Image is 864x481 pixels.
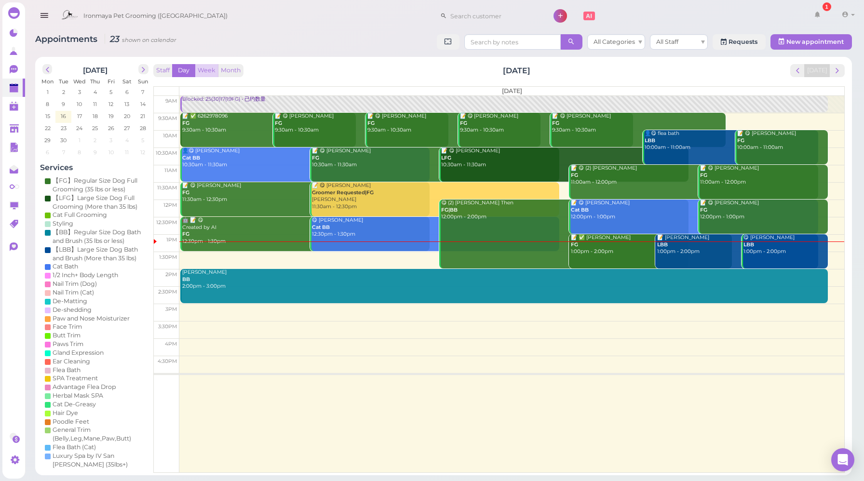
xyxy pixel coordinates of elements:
[312,224,330,230] b: Cat BB
[195,64,218,77] button: Week
[743,241,754,248] b: LBB
[182,155,200,161] b: Cat BB
[124,100,131,108] span: 13
[92,112,99,120] span: 18
[139,100,147,108] span: 14
[182,217,430,245] div: 🤖 📝 😋 Created by AI 12:30pm - 1:30pm
[93,88,98,96] span: 4
[700,200,827,221] div: 📝 😋 [PERSON_NAME] 12:00pm - 1:00pm
[770,34,852,50] button: New appointment
[552,120,559,126] b: FG
[53,211,107,219] div: Cat Full Grooming
[45,100,51,108] span: 8
[53,366,81,374] div: Flea Bath
[644,130,818,151] div: 👤😋 flea bath 10:00am - 11:00am
[737,137,744,144] b: FG
[83,64,108,75] h2: [DATE]
[786,38,844,45] span: New appointment
[44,112,51,120] span: 15
[182,147,430,169] div: 👤😋 [PERSON_NAME] 10:30am - 11:30am
[53,176,146,194] div: 【FG】Regular Size Dog Full Grooming (35 lbs or less)
[823,2,831,11] div: 1
[61,148,66,157] span: 7
[700,207,707,213] b: FG
[107,124,115,133] span: 26
[53,383,116,391] div: Advantage Flea Drop
[464,34,561,50] input: Search by notes
[570,234,732,255] div: 📝 ✅ [PERSON_NAME] 1:00pm - 2:00pm
[44,124,52,133] span: 22
[124,88,130,96] span: 6
[503,65,530,76] h2: [DATE]
[53,228,146,245] div: 【BB】Regular Size Dog Bath and Brush (35 lbs or less)
[165,341,177,347] span: 4pm
[713,34,766,50] a: Requests
[182,189,189,196] b: FG
[77,148,82,157] span: 8
[311,182,559,211] div: 📝 😋 [PERSON_NAME] [PERSON_NAME] 11:30am - 12:30pm
[182,120,189,126] b: FG
[122,37,176,43] small: shown on calendar
[156,150,177,156] span: 10:30am
[274,113,448,134] div: 📝 😋 [PERSON_NAME] 9:30am - 10:30am
[53,271,118,280] div: 1/2 Inch+ Body Length
[42,78,54,85] span: Mon
[108,148,115,157] span: 10
[53,348,104,357] div: Gland Expression
[571,207,589,213] b: Cat BB
[700,172,707,178] b: FG
[367,113,541,134] div: 📝 😋 [PERSON_NAME] 9:30am - 10:30am
[159,254,177,260] span: 1:30pm
[53,297,87,306] div: De-Matting
[140,112,147,120] span: 21
[108,112,115,120] span: 19
[123,112,131,120] span: 20
[124,148,130,157] span: 11
[53,288,94,297] div: Nail Trim (Cat)
[53,409,78,417] div: Hair Dye
[737,130,828,151] div: 📝 😋 [PERSON_NAME] 10:00am - 11:00am
[60,124,67,133] span: 23
[123,124,131,133] span: 27
[218,64,243,77] button: Month
[743,234,828,255] div: 😋 [PERSON_NAME] 1:00pm - 2:00pm
[60,136,68,145] span: 30
[83,2,228,29] span: Ironmaya Pet Grooming ([GEOGRAPHIC_DATA])
[53,452,146,469] div: Luxury Spa by IV San [PERSON_NAME] (35lbs+)
[163,202,177,208] span: 12pm
[140,148,147,157] span: 12
[93,148,98,157] span: 9
[61,88,66,96] span: 2
[164,167,177,174] span: 11am
[109,88,114,96] span: 5
[53,357,90,366] div: Ear Cleaning
[53,391,103,400] div: Herbal Mask SPA
[53,306,92,314] div: De-shedding
[53,331,81,340] div: Butt Trim
[447,8,540,24] input: Search customer
[460,120,467,126] b: FG
[42,64,53,74] button: prev
[441,155,451,161] b: LFG
[312,189,374,196] b: Groomer Requested|FG
[108,100,115,108] span: 12
[441,147,688,169] div: 📝 😋 [PERSON_NAME] 10:30am - 11:30am
[158,289,177,295] span: 2:30pm
[182,96,827,103] div: Blocked: 25(30)17(19FG) • 已约数量
[830,64,845,77] button: next
[367,120,375,126] b: FG
[46,88,50,96] span: 1
[182,182,430,203] div: 📝 😋 [PERSON_NAME] 11:30am - 12:30pm
[172,64,195,77] button: Day
[124,136,130,145] span: 4
[804,64,830,77] button: [DATE]
[570,200,818,221] div: 📝 😋 [PERSON_NAME] 12:00pm - 1:00pm
[645,137,655,144] b: LBB
[552,113,726,134] div: 📝 😋 [PERSON_NAME] 9:30am - 10:30am
[53,322,82,331] div: Face Trim
[165,306,177,312] span: 3pm
[59,78,68,85] span: Tue
[78,136,81,145] span: 1
[138,64,148,74] button: next
[657,234,818,255] div: 📝 [PERSON_NAME] 1:00pm - 2:00pm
